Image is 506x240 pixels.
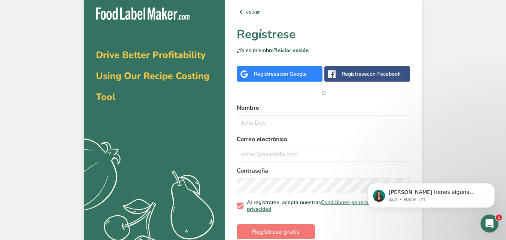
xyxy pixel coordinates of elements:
label: Nombre [237,103,410,112]
label: Contraseña [237,166,410,175]
input: email@example.com [237,147,410,162]
span: con Google [279,70,307,78]
a: Política de privacidad [247,199,403,213]
div: Regístrese [254,70,307,78]
span: O [312,82,335,104]
img: Food Label Maker [96,7,190,20]
span: Al registrarse, acepta nuestras y [243,199,407,212]
div: Regístrese [342,70,400,78]
span: con Facebook [367,70,400,78]
span: 1 [496,215,502,221]
a: Iniciar sesión [276,47,309,54]
h1: Regístrese [237,25,410,43]
iframe: Intercom notifications mensaje [356,167,506,220]
button: Regístrese gratis [237,224,315,239]
input: John Doe [237,115,410,130]
iframe: Intercom live chat [481,215,499,233]
a: volver [237,7,410,16]
span: Drive Better Profitability Using Our Recipe Costing Tool [96,49,209,103]
label: Correo electrónico [237,135,410,144]
a: Condiciones generales [321,199,375,206]
span: Regístrese gratis [252,227,300,236]
p: ¿Ya es miembro? [237,46,410,54]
